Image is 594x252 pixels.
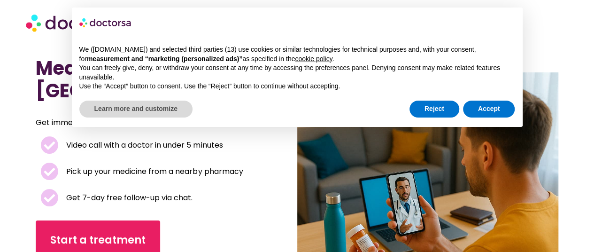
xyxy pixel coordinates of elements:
[79,82,515,91] p: Use the “Accept” button to consent. Use the “Reject” button to continue without accepting.
[79,15,132,30] img: logo
[50,233,146,248] span: Start a treatment
[295,55,332,63] a: cookie policy
[79,63,515,82] p: You can freely give, deny, or withdraw your consent at any time by accessing the preferences pane...
[463,101,515,118] button: Accept
[87,55,242,63] strong: measurement and “marketing (personalized ads)”
[79,101,193,118] button: Learn more and customize
[64,191,193,205] span: Get 7-day free follow-up via chat.
[64,165,243,178] span: Pick up your medicine from a nearby pharmacy
[64,139,223,152] span: Video call with a doctor in under 5 minutes
[79,45,515,63] p: We ([DOMAIN_NAME]) and selected third parties (13) use cookies or similar technologies for techni...
[36,57,258,102] h1: Medical Services in [GEOGRAPHIC_DATA]
[409,101,459,118] button: Reject
[36,116,235,129] p: Get immediate care from a licensed doctor.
